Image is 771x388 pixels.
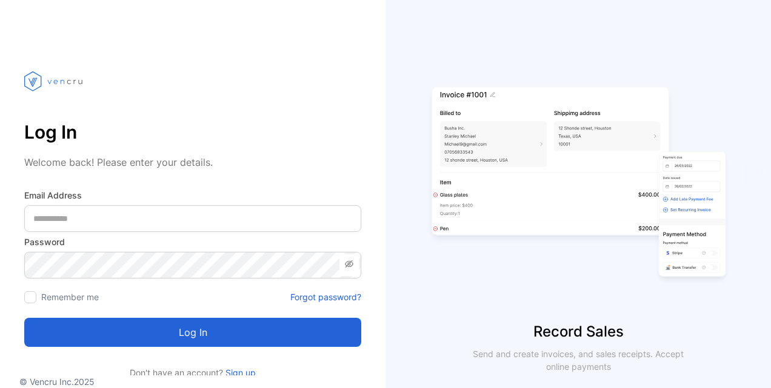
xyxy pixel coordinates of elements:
label: Remember me [41,292,99,302]
a: Sign up [223,367,256,378]
button: Log in [24,318,361,347]
label: Email Address [24,189,361,202]
img: vencru logo [24,48,85,114]
p: Send and create invoices, and sales receipts. Accept online payments [462,347,695,373]
p: Log In [24,117,361,146]
label: Password [24,235,361,248]
a: Forgot password? [290,291,361,303]
p: Don't have an account? [24,366,361,379]
p: Welcome back! Please enter your details. [24,155,361,169]
p: Record Sales [385,321,771,343]
img: slider image [427,48,730,321]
